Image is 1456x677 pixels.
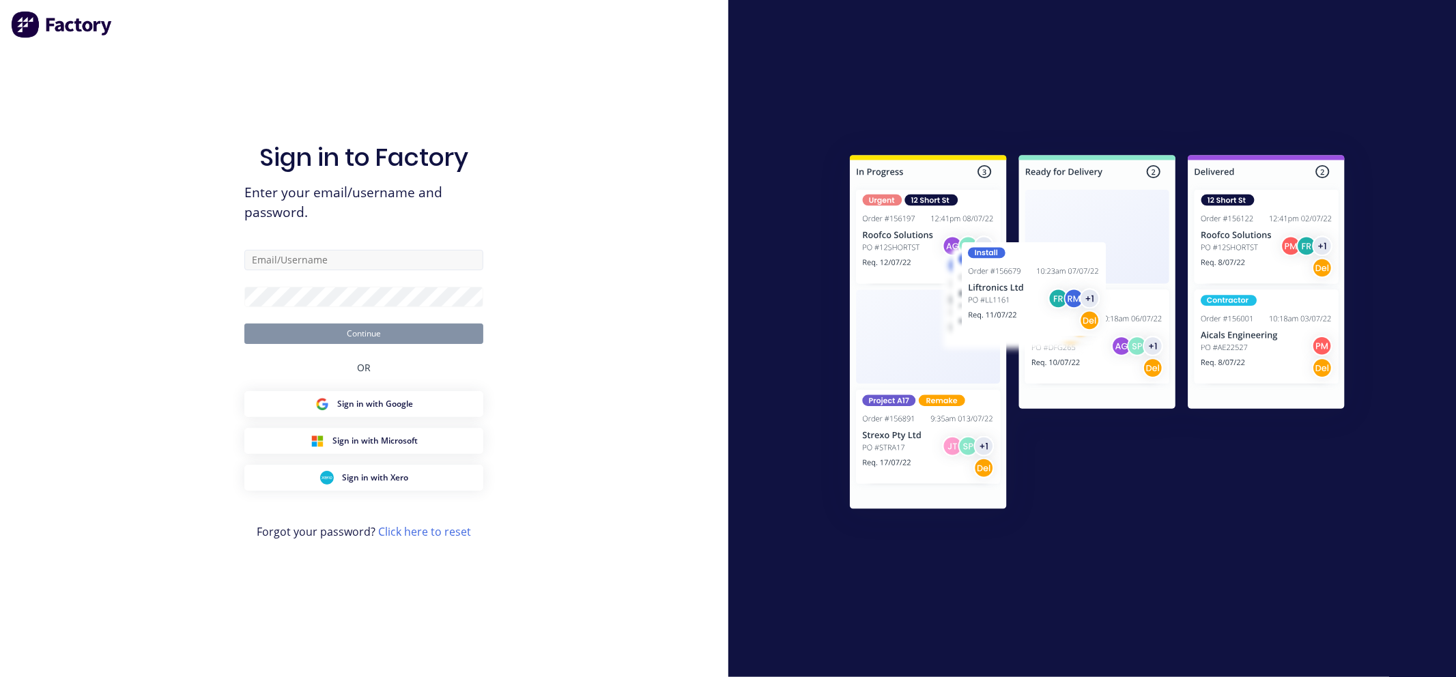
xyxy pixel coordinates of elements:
a: Click here to reset [378,524,471,539]
span: Enter your email/username and password. [244,183,483,222]
span: Sign in with Google [337,398,413,410]
div: OR [357,344,371,391]
h1: Sign in to Factory [259,143,468,172]
button: Microsoft Sign inSign in with Microsoft [244,428,483,454]
span: Sign in with Xero [342,472,408,484]
img: Factory [11,11,113,38]
img: Xero Sign in [320,471,334,485]
button: Continue [244,323,483,344]
span: Sign in with Microsoft [332,435,418,447]
span: Forgot your password? [257,523,471,540]
button: Google Sign inSign in with Google [244,391,483,417]
img: Microsoft Sign in [311,434,324,448]
button: Xero Sign inSign in with Xero [244,465,483,491]
img: Google Sign in [315,397,329,411]
img: Sign in [820,128,1375,541]
input: Email/Username [244,250,483,270]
